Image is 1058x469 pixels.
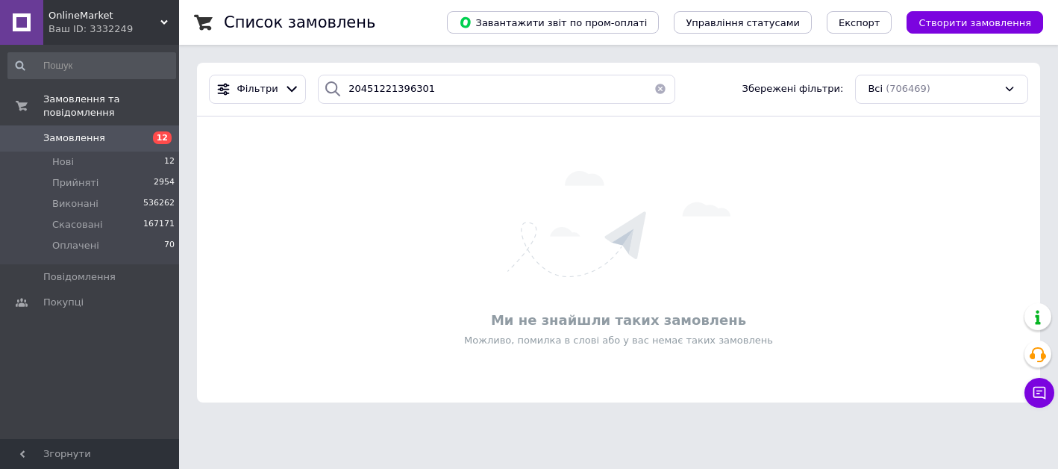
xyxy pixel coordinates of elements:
[164,239,175,252] span: 70
[204,311,1033,329] div: Ми не знайшли таких замовлень
[892,16,1043,28] a: Створити замовлення
[143,218,175,232] span: 167171
[153,131,172,144] span: 12
[143,197,175,211] span: 536262
[52,155,74,169] span: Нові
[52,176,98,190] span: Прийняті
[52,218,103,232] span: Скасовані
[7,52,176,79] input: Пошук
[674,11,812,34] button: Управління статусами
[164,155,175,169] span: 12
[742,82,844,96] span: Збережені фільтри:
[154,176,175,190] span: 2954
[48,9,160,22] span: OnlineMarket
[459,16,647,29] span: Завантажити звіт по пром-оплаті
[686,17,800,28] span: Управління статусами
[645,75,675,104] button: Очистить
[868,82,883,96] span: Всі
[43,131,105,145] span: Замовлення
[918,17,1031,28] span: Створити замовлення
[839,17,880,28] span: Експорт
[43,93,179,119] span: Замовлення та повідомлення
[48,22,179,36] div: Ваш ID: 3332249
[1024,378,1054,408] button: Чат з покупцем
[447,11,659,34] button: Завантажити звіт по пром-оплаті
[224,13,375,31] h1: Список замовлень
[52,239,99,252] span: Оплачені
[886,83,930,94] span: (706469)
[827,11,892,34] button: Експорт
[318,75,675,104] input: Пошук за номером замовлення, ПІБ покупця, номером телефону, Email, номером накладної
[237,82,278,96] span: Фільтри
[52,197,98,211] span: Виконані
[507,171,730,277] img: Нічого не знайдено
[907,11,1043,34] button: Створити замовлення
[43,270,116,284] span: Повідомлення
[43,296,84,309] span: Покупці
[204,334,1033,347] div: Можливо, помилка в слові або у вас немає таких замовлень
